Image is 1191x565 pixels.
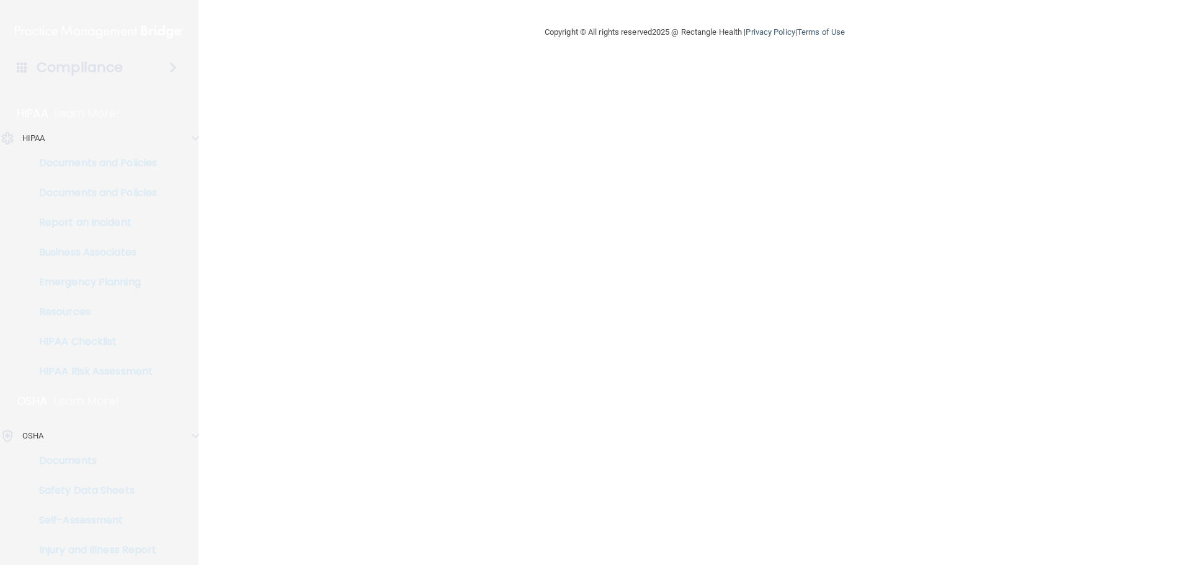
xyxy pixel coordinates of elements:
p: Emergency Planning [8,276,177,288]
p: HIPAA Checklist [8,336,177,348]
p: Documents and Policies [8,187,177,199]
a: Terms of Use [797,27,845,37]
p: Self-Assessment [8,514,177,527]
p: Learn More! [54,394,120,409]
p: Documents [8,455,177,467]
p: OSHA [22,429,43,443]
p: HIPAA [22,131,45,146]
p: Injury and Illness Report [8,544,177,556]
p: Business Associates [8,246,177,259]
a: Privacy Policy [746,27,795,37]
div: Copyright © All rights reserved 2025 @ Rectangle Health | | [468,12,921,52]
p: Report an Incident [8,216,177,229]
p: OSHA [17,394,48,409]
p: HIPAA [17,106,48,121]
p: Learn More! [55,106,120,121]
img: PMB logo [15,19,184,44]
p: Documents and Policies [8,157,177,169]
p: HIPAA Risk Assessment [8,365,177,378]
p: Resources [8,306,177,318]
h4: Compliance [37,59,123,76]
p: Safety Data Sheets [8,484,177,497]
